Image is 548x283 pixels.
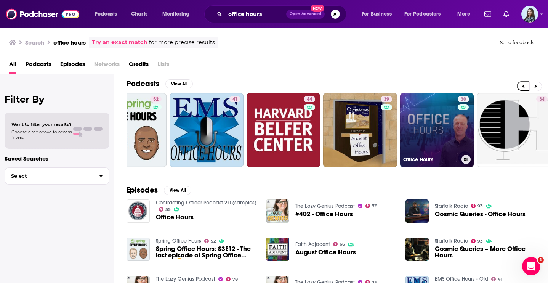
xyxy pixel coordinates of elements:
[225,8,286,20] input: Search podcasts, credits, & more...
[404,9,441,19] span: For Podcasters
[170,93,244,167] a: 41
[156,246,257,259] a: Spring Office Hours: S3E12 - The last episode of Spring Office Hours 😉
[158,58,169,74] span: Lists
[127,185,158,195] h2: Episodes
[522,257,540,275] iframe: Intercom live chat
[500,8,512,21] a: Show notifications dropdown
[229,96,240,102] a: 41
[25,39,44,46] h3: Search
[232,96,237,103] span: 41
[381,96,392,102] a: 39
[405,238,429,261] img: Cosmic Queries – More Office Hours
[333,242,345,246] a: 66
[307,96,312,103] span: 44
[211,240,216,243] span: 52
[435,246,536,259] a: Cosmic Queries – More Office Hours
[295,249,356,256] a: August Office Hours
[457,9,470,19] span: More
[384,96,389,103] span: 39
[498,278,502,281] span: 41
[129,58,149,74] a: Credits
[481,8,494,21] a: Show notifications dropdown
[471,239,483,243] a: 93
[165,208,171,211] span: 55
[157,8,199,20] button: open menu
[156,199,256,206] a: Contracting Officer Podcast 2.0 (samples)
[365,204,378,208] a: 78
[340,243,345,246] span: 66
[538,257,544,263] span: 1
[53,39,86,46] h3: office hours
[153,96,159,103] span: 52
[127,238,150,261] img: Spring Office Hours: S3E12 - The last episode of Spring Office Hours 😉
[26,58,51,74] a: Podcasts
[212,5,354,23] div: Search podcasts, credits, & more...
[521,6,538,23] img: User Profile
[204,239,216,243] a: 52
[93,93,167,167] a: 52
[539,96,545,103] span: 34
[477,240,483,243] span: 93
[60,58,85,74] a: Episodes
[156,214,194,220] a: Office Hours
[323,93,397,167] a: 39
[435,276,488,282] a: EMS Office Hours - Old
[159,207,171,212] a: 55
[165,79,193,88] button: View All
[461,96,466,103] span: 30
[266,238,289,261] img: August Office Hours
[149,38,215,47] span: for more precise results
[5,155,109,162] p: Saved Searches
[400,93,474,167] a: 30Office Hours
[362,9,392,19] span: For Business
[498,39,536,46] button: Send feedback
[92,38,147,47] a: Try an exact match
[356,8,401,20] button: open menu
[458,96,469,102] a: 30
[127,185,191,195] a: EpisodesView All
[5,167,109,185] button: Select
[521,6,538,23] button: Show profile menu
[290,12,321,16] span: Open Advanced
[286,10,325,19] button: Open AdvancedNew
[403,156,458,163] h3: Office Hours
[435,203,468,209] a: StarTalk Radio
[156,276,215,282] a: The Lazy Genius Podcast
[162,9,189,19] span: Monitoring
[11,129,72,140] span: Choose a tab above to access filters.
[6,7,79,21] img: Podchaser - Follow, Share and Rate Podcasts
[232,278,238,281] span: 78
[521,6,538,23] span: Logged in as brookefortierpr
[9,58,16,74] a: All
[127,199,150,223] img: Office Hours
[127,79,159,88] h2: Podcasts
[156,238,201,244] a: Spring Office Hours
[150,96,162,102] a: 52
[226,277,238,281] a: 78
[127,79,193,88] a: PodcastsView All
[126,8,152,20] a: Charts
[295,203,355,209] a: The Lazy Genius Podcast
[372,204,377,208] span: 78
[405,199,429,223] img: Cosmic Queries - Office Hours
[435,211,526,217] a: Cosmic Queries - Office Hours
[295,211,353,217] a: #402 - Office Hours
[5,174,93,178] span: Select
[266,199,289,223] img: #402 - Office Hours
[295,241,330,248] a: Faith Adjacent
[435,238,468,244] a: StarTalk Radio
[247,93,320,167] a: 44
[164,186,191,195] button: View All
